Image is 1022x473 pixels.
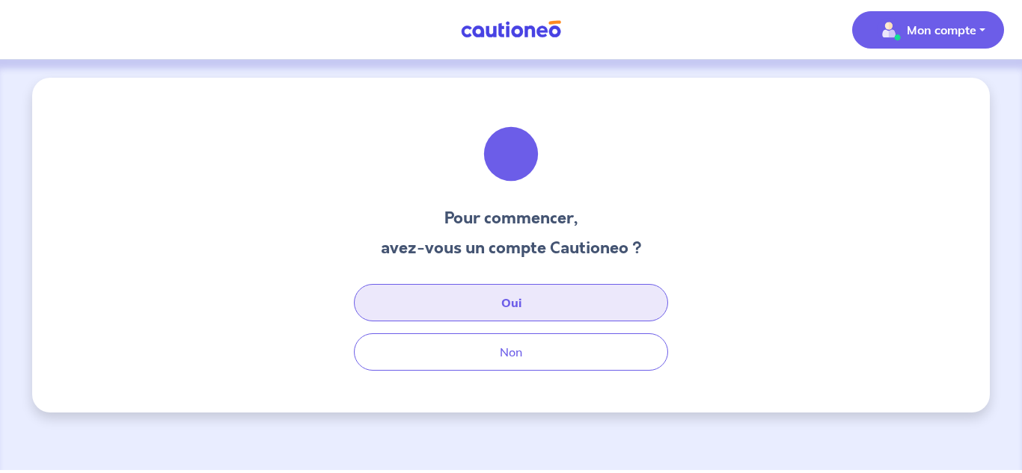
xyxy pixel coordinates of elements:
p: Mon compte [907,21,976,39]
img: Cautioneo [455,20,567,39]
button: illu_account_valid_menu.svgMon compte [852,11,1004,49]
h3: avez-vous un compte Cautioneo ? [381,236,642,260]
img: illu_account_valid_menu.svg [877,18,901,42]
h3: Pour commencer, [381,206,642,230]
img: illu_welcome.svg [471,114,551,194]
button: Oui [354,284,668,321]
button: Non [354,333,668,371]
